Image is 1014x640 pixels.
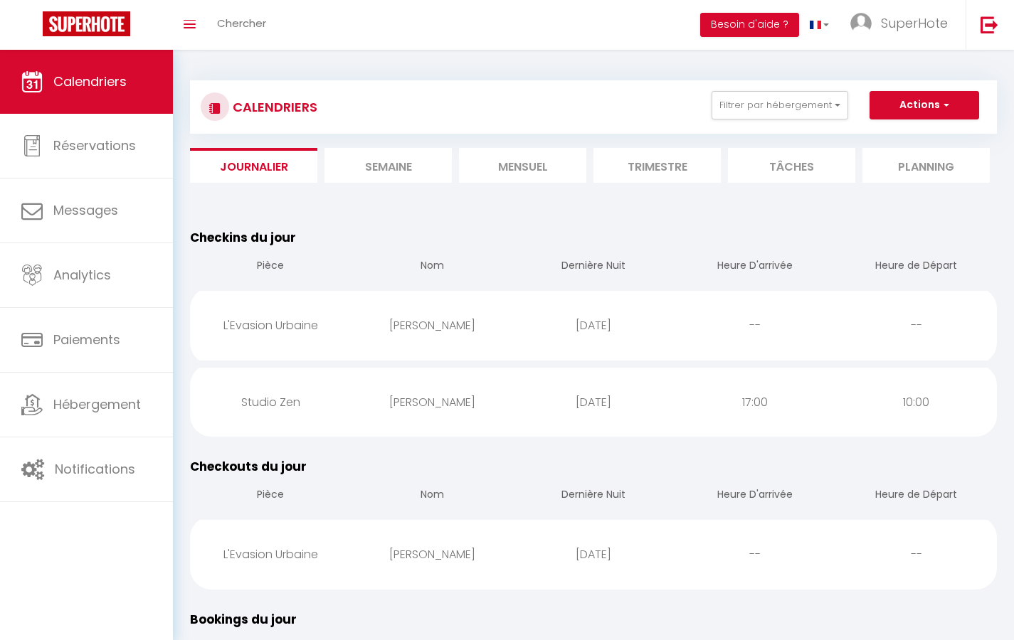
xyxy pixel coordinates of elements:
[513,476,675,516] th: Dernière Nuit
[674,379,835,425] div: 17:00
[700,13,799,37] button: Besoin d'aide ?
[352,476,513,516] th: Nom
[835,379,997,425] div: 10:00
[324,148,452,183] li: Semaine
[55,460,135,478] span: Notifications
[870,91,979,119] button: Actions
[352,531,513,577] div: [PERSON_NAME]
[513,302,675,348] div: [DATE]
[712,91,848,119] button: Filtrer par hébergement
[217,16,266,31] span: Chercher
[674,302,835,348] div: --
[190,148,317,183] li: Journalier
[53,201,118,219] span: Messages
[190,379,352,425] div: Studio Zen
[835,247,997,287] th: Heure de Départ
[593,148,721,183] li: Trimestre
[190,247,352,287] th: Pièce
[674,476,835,516] th: Heure D'arrivée
[981,16,998,33] img: logout
[190,531,352,577] div: L'Evasion Urbaine
[53,266,111,284] span: Analytics
[11,6,54,48] button: Ouvrir le widget de chat LiveChat
[53,331,120,348] span: Paiements
[513,379,675,425] div: [DATE]
[352,247,513,287] th: Nom
[53,73,127,90] span: Calendriers
[674,531,835,577] div: --
[53,395,141,413] span: Hébergement
[513,247,675,287] th: Dernière Nuit
[352,302,513,348] div: [PERSON_NAME]
[190,458,307,475] span: Checkouts du jour
[835,302,997,348] div: --
[190,611,297,628] span: Bookings du jour
[190,476,352,516] th: Pièce
[229,91,317,123] h3: CALENDRIERS
[190,229,296,246] span: Checkins du jour
[513,531,675,577] div: [DATE]
[862,148,990,183] li: Planning
[53,137,136,154] span: Réservations
[835,476,997,516] th: Heure de Départ
[190,302,352,348] div: L'Evasion Urbaine
[881,14,948,32] span: SuperHote
[835,531,997,577] div: --
[459,148,586,183] li: Mensuel
[850,13,872,34] img: ...
[674,247,835,287] th: Heure D'arrivée
[43,11,130,36] img: Super Booking
[728,148,855,183] li: Tâches
[352,379,513,425] div: [PERSON_NAME]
